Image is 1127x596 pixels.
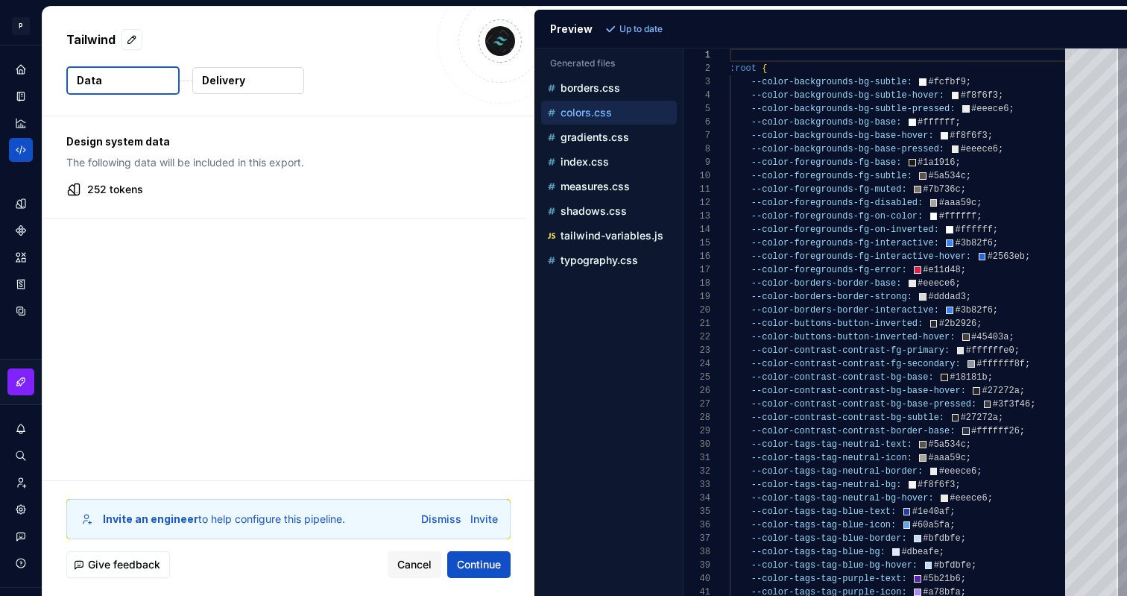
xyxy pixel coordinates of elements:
span: ; [987,372,992,383]
div: 17 [684,263,710,277]
div: 12 [684,196,710,210]
span: ; [1019,426,1024,436]
span: --color-borders-border-strong: [751,292,912,302]
div: 32 [684,465,710,478]
button: Delivery [192,67,304,94]
p: Generated files [550,57,668,69]
span: --color-contrast-contrast-fg-secondary: [751,359,960,369]
span: --color-backgrounds-bg-subtle: [751,77,912,87]
div: 34 [684,492,710,505]
div: 19 [684,290,710,304]
div: 31 [684,451,710,465]
span: ; [976,466,982,477]
div: 36 [684,518,710,532]
span: ; [976,198,982,208]
span: ; [1019,386,1024,396]
span: ; [938,547,944,557]
span: ; [1014,345,1019,356]
button: Data [66,66,180,95]
span: --color-tags-tag-neutral-border: [751,466,922,477]
span: --color-backgrounds-bg-base-pressed: [751,144,944,154]
span: --color-backgrounds-bg-base: [751,117,901,128]
p: index.css [561,156,609,168]
p: gradients.css [561,131,629,143]
p: shadows.css [561,205,627,217]
span: --color-foregrounds-fg-disabled: [751,198,922,208]
span: ; [998,90,1003,101]
p: Data [77,73,102,88]
span: #dbeafe [901,547,938,557]
span: ; [987,493,992,504]
span: --color-tags-tag-neutral-icon: [751,453,912,463]
button: colors.css [541,104,677,121]
span: --color-tags-tag-neutral-bg-hover: [751,493,933,504]
div: 29 [684,424,710,438]
div: 23 [684,344,710,357]
span: ; [998,144,1003,154]
span: --color-borders-border-base: [751,278,901,289]
span: --color-foregrounds-fg-muted: [751,184,906,195]
span: ; [992,238,997,248]
span: ; [965,439,970,450]
button: typography.css [541,252,677,269]
div: Code automation [9,138,33,162]
div: 22 [684,330,710,344]
button: Give feedback [66,551,170,578]
a: Assets [9,245,33,269]
a: Analytics [9,111,33,135]
div: 16 [684,250,710,263]
a: Storybook stories [9,272,33,296]
b: Invite an engineer [103,512,198,525]
a: Invite team [9,471,33,495]
div: 8 [684,142,710,156]
button: measures.css [541,178,677,195]
span: ; [998,413,1003,423]
span: #f8f6f3 [950,131,987,141]
span: --color-backgrounds-bg-subtle-hover: [751,90,944,101]
div: 6 [684,116,710,129]
span: ; [960,574,965,584]
div: 5 [684,102,710,116]
span: #ffffff26 [971,426,1020,436]
button: Continue [447,551,511,578]
p: 252 tokens [87,182,143,197]
span: Give feedback [88,557,160,572]
span: #aaa59c [928,453,965,463]
p: Design system data [66,134,503,149]
span: Continue [457,557,501,572]
span: ; [1030,399,1035,410]
button: P [3,10,39,42]
span: #45403a [971,332,1008,342]
span: --color-foregrounds-fg-interactive: [751,238,938,248]
button: Dismiss [421,512,461,527]
span: --color-contrast-contrast-fg-primary: [751,345,949,356]
button: tailwind-variables.js [541,228,677,244]
button: index.css [541,154,677,170]
p: colors.css [561,107,612,119]
span: --color-tags-tag-blue-icon: [751,520,895,530]
div: 11 [684,183,710,196]
div: 10 [684,169,710,183]
div: 18 [684,277,710,290]
span: --color-contrast-contrast-bg-base-hover: [751,386,965,396]
span: --color-contrast-contrast-bg-base-pressed: [751,399,976,410]
button: Notifications [9,417,33,441]
div: 1 [684,48,710,62]
a: Components [9,219,33,242]
div: Search ⌘K [9,444,33,468]
span: ; [960,533,965,544]
span: #eeece6 [960,144,997,154]
button: Cancel [388,551,441,578]
div: 15 [684,236,710,250]
span: --color-tags-tag-blue-bg-hover: [751,560,917,571]
span: #fcfbf9 [928,77,965,87]
span: ; [971,560,976,571]
span: #3b82f6 [955,238,992,248]
a: Documentation [9,84,33,108]
div: 38 [684,545,710,559]
div: P [12,17,30,35]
